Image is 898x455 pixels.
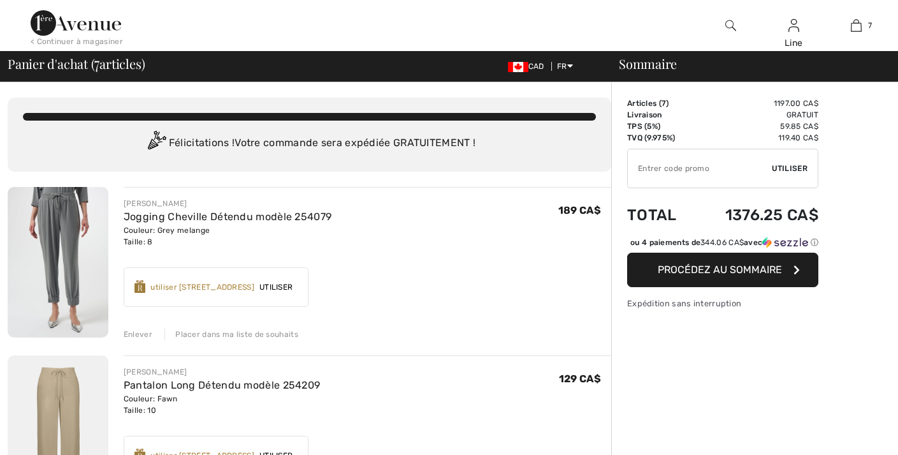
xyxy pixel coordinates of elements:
[8,57,145,70] span: Panier d'achat ( articles)
[725,18,736,33] img: recherche
[124,329,152,340] div: Enlever
[558,204,601,216] span: 189 CA$
[627,109,693,121] td: Livraison
[134,280,146,293] img: Reward-Logo.svg
[788,19,799,31] a: Se connecter
[627,121,693,132] td: TPS (5%)
[604,57,890,70] div: Sommaire
[94,54,99,71] span: 7
[150,281,254,293] div: utiliser [STREET_ADDRESS]
[700,238,744,247] span: 344.06 CA$
[124,225,331,248] div: Couleur: Grey melange Taille: 8
[693,121,818,132] td: 59.85 CA$
[693,98,818,109] td: 1197.00 CA$
[627,193,693,237] td: Total
[788,18,799,33] img: Mes infos
[868,20,872,31] span: 7
[31,10,121,36] img: 1ère Avenue
[630,237,818,248] div: ou 4 paiements de avec
[693,132,818,144] td: 119.40 CA$
[627,297,818,310] div: Expédition sans interruption
[628,149,772,188] input: Code promo
[508,62,528,72] img: Canadian Dollar
[124,366,321,378] div: [PERSON_NAME]
[508,62,549,71] span: CAD
[124,198,331,209] div: [PERSON_NAME]
[851,18,862,33] img: Mon panier
[31,36,123,47] div: < Continuer à magasiner
[693,109,818,121] td: Gratuit
[557,62,573,71] span: FR
[772,163,807,174] span: Utiliser
[693,193,818,237] td: 1376.25 CA$
[658,264,782,276] span: Procédez au sommaire
[23,131,596,156] div: Félicitations ! Votre commande sera expédiée GRATUITEMENT !
[627,237,818,253] div: ou 4 paiements de344.06 CA$avecSezzle Cliquez pour en savoir plus sur Sezzle
[559,373,601,385] span: 129 CA$
[164,329,298,340] div: Placer dans ma liste de souhaits
[124,393,321,416] div: Couleur: Fawn Taille: 10
[124,211,331,223] a: Jogging Cheville Détendu modèle 254079
[662,99,666,108] span: 7
[8,187,108,338] img: Jogging Cheville Détendu modèle 254079
[254,281,298,293] span: Utiliser
[762,237,808,248] img: Sezzle
[143,131,169,156] img: Congratulation2.svg
[627,132,693,144] td: TVQ (9.975%)
[627,253,818,287] button: Procédez au sommaire
[124,379,321,391] a: Pantalon Long Détendu modèle 254209
[825,18,887,33] a: 7
[763,36,825,50] div: Line
[627,98,693,109] td: Articles ( )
